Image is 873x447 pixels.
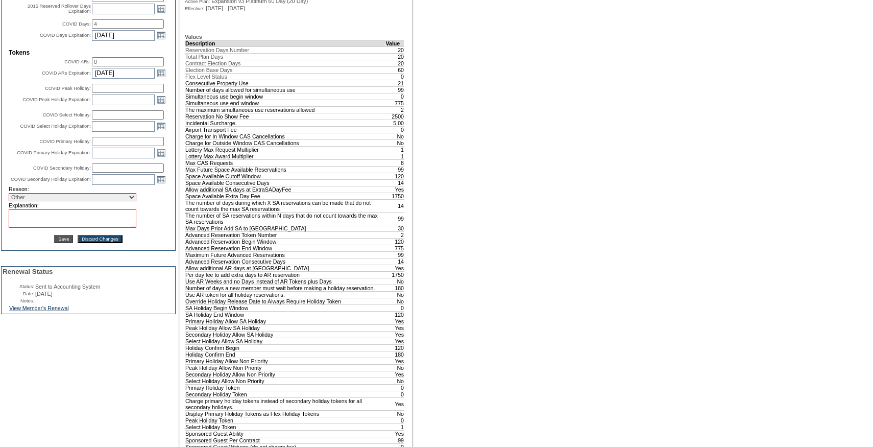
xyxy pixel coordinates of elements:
[3,298,34,304] td: Notes:
[385,186,404,193] td: Yes
[185,60,240,66] span: Contract Election Days
[185,265,385,271] td: Allow additional AR days at [GEOGRAPHIC_DATA]
[385,46,404,53] td: 20
[385,251,404,258] td: 99
[385,66,404,73] td: 60
[3,291,34,297] td: Date:
[185,106,385,113] td: The maximum simultaneous use reservations allowed
[185,47,249,53] span: Reservation Days Number
[185,34,202,40] b: Values
[185,159,385,166] td: Max CAS Requests
[385,133,404,139] td: No
[385,80,404,86] td: 21
[185,278,385,285] td: Use AR Weeks and no Days instead of AR Tokens plus Days
[385,139,404,146] td: No
[385,391,404,397] td: 0
[185,437,385,443] td: Sponsored Guest Per Contract
[62,21,91,27] label: COVID Days:
[78,235,123,243] button: Discard Changes
[11,177,91,182] label: COVID Secondary Holiday Expiration:
[185,120,385,126] td: Incidental Surcharge.
[35,291,53,297] span: [DATE]
[385,410,404,417] td: No
[385,291,404,298] td: No
[185,424,385,430] td: Select Holiday Token
[385,179,404,186] td: 14
[385,231,404,238] td: 2
[385,417,404,424] td: 0
[385,265,404,271] td: Yes
[385,384,404,391] td: 0
[385,258,404,265] td: 14
[156,3,167,14] a: Open the calendar popup.
[185,139,385,146] td: Charge for Outside Window CAS Cancellations
[385,324,404,331] td: Yes
[45,86,91,91] label: COVID Peak Holiday:
[156,67,167,79] a: Open the calendar popup.
[185,231,385,238] td: Advanced Reservation Token Number
[385,193,404,199] td: 1750
[185,126,385,133] td: Airport Transport Fee
[33,166,91,171] label: COVID Secondary Holiday:
[385,424,404,430] td: 1
[385,60,404,66] td: 20
[185,410,385,417] td: Display Primary Holiday Tokens as Flex Holiday Tokens
[385,338,404,344] td: Yes
[385,126,404,133] td: 0
[385,397,404,410] td: Yes
[156,30,167,41] a: Open the calendar popup.
[185,153,385,159] td: Lottery Max Award Multiplier
[185,311,385,318] td: SA Holiday End Window
[185,40,385,46] td: Description
[185,338,385,344] td: Select Holiday Allow SA Holiday
[156,121,167,132] a: Open the calendar popup.
[185,86,385,93] td: Number of days allowed for simultaneous use
[9,186,168,192] td: Reason:
[385,344,404,351] td: 120
[385,318,404,324] td: Yes
[385,166,404,173] td: 99
[185,80,385,86] td: Consecutive Property Use
[185,271,385,278] td: Per day fee to add extra days to AR reservation
[385,53,404,60] td: 20
[185,378,385,384] td: Select Holiday Allow Non Priority
[385,106,404,113] td: 2
[385,271,404,278] td: 1750
[385,153,404,159] td: 1
[185,173,385,179] td: Space Available Cutoff Window
[156,147,167,158] a: Open the calendar popup.
[20,124,91,129] label: COVID Select Holiday Expiration:
[385,298,404,304] td: No
[185,74,227,80] span: Flex Level Status
[385,40,404,46] td: Value
[185,6,204,12] span: Effective:
[185,186,385,193] td: Allow additional SA days at ExtraSADayFee
[54,235,73,243] input: Save
[385,358,404,364] td: Yes
[185,351,385,358] td: Holiday Confirm End
[185,113,385,120] td: Reservation No Show Fee
[185,417,385,424] td: Peak Holiday Token
[9,202,168,208] td: Explanation:
[385,73,404,80] td: 0
[185,318,385,324] td: Primary Holiday Allow SA Holiday
[385,304,404,311] td: 0
[385,93,404,100] td: 0
[35,284,100,290] span: Sent to Accounting System
[185,199,385,212] td: The number of days during which X SA reservations can be made that do not count towards the max S...
[185,364,385,371] td: Peak Holiday Allow Non Priority
[40,33,91,38] label: COVID Days Expiration:
[185,358,385,364] td: Primary Holiday Allow Non Priority
[64,59,91,64] label: COVID ARs:
[385,430,404,437] td: Yes
[185,238,385,245] td: Advanced Reservation Begin Window
[185,430,385,437] td: Sponsored Guest Ability
[385,173,404,179] td: 120
[42,70,91,76] label: COVID ARs Expiration:
[385,238,404,245] td: 120
[385,331,404,338] td: Yes
[185,146,385,153] td: Lottery Max Request Multiplier
[185,179,385,186] td: Space Available Consecutive Days
[185,251,385,258] td: Maximum Future Advanced Reservations
[185,331,385,338] td: Secondary Holiday Allow SA Holiday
